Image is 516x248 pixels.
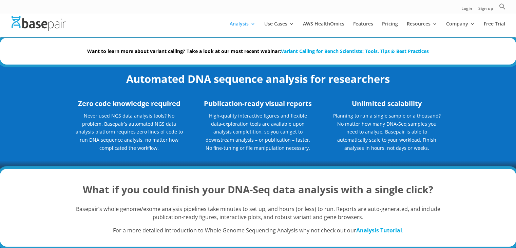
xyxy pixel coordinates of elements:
[75,99,184,112] h3: Zero code knowledge required
[83,183,433,196] strong: What if you could finish your DNA-Seq data analysis with a single click?
[356,227,403,234] a: Analysis Tutorial.
[264,21,294,37] a: Use Cases
[75,227,441,235] p: For a more detailed introduction to Whole Genome Sequencing Analysis why not check out our
[332,112,441,152] p: Planning to run a single sample or a thousand? No matter how many DNA-Seq samples you need to ana...
[75,205,441,227] p: Basepair’s whole genome/exome analysis pipelines take minutes to set up, and hours (or less) to r...
[12,16,65,31] img: Basepair
[382,21,398,37] a: Pricing
[446,21,475,37] a: Company
[499,3,506,10] svg: Search
[303,21,344,37] a: AWS HealthOmics
[87,48,429,54] strong: Want to learn more about variant calling? Take a look at our most recent webinar:
[281,48,429,54] a: Variant Calling for Bench Scientists: Tools, Tips & Best Practices
[230,21,255,37] a: Analysis
[75,112,184,157] p: Never used NGS data analysis tools? No problem. Basepair’s automated NGS data analysis platform r...
[332,99,441,112] h3: Unlimited scalability
[461,6,472,14] a: Login
[499,3,506,14] a: Search Icon Link
[126,72,390,86] strong: Automated DNA sequence analysis for researchers
[484,21,505,37] a: Free Trial
[353,21,373,37] a: Features
[204,112,312,152] p: High-quality interactive figures and flexible data-exploration tools are available upon analysis ...
[478,6,493,14] a: Sign up
[356,227,402,234] strong: Analysis Tutorial
[407,21,437,37] a: Resources
[204,99,312,112] h3: Publication-ready visual reports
